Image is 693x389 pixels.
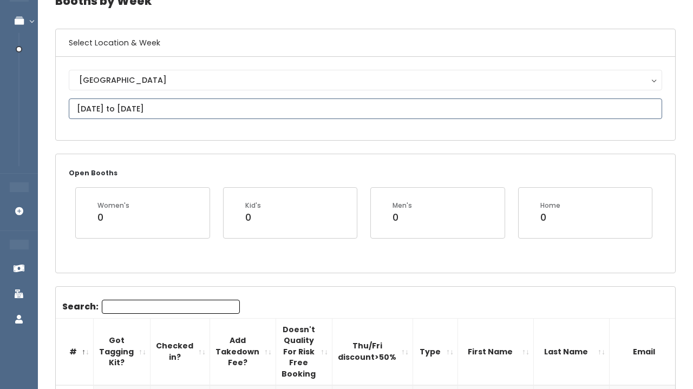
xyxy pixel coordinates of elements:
[97,201,129,210] div: Women's
[245,210,261,225] div: 0
[610,318,690,385] th: Email: activate to sort column ascending
[56,29,675,57] h6: Select Location & Week
[56,318,94,385] th: #: activate to sort column descending
[540,201,560,210] div: Home
[69,98,662,119] input: October 4 - October 10, 2025
[540,210,560,225] div: 0
[534,318,610,385] th: Last Name: activate to sort column ascending
[393,201,412,210] div: Men's
[245,201,261,210] div: Kid's
[69,168,117,177] small: Open Booths
[102,300,240,314] input: Search:
[458,318,534,385] th: First Name: activate to sort column ascending
[69,70,662,90] button: [GEOGRAPHIC_DATA]
[413,318,458,385] th: Type: activate to sort column ascending
[210,318,276,385] th: Add Takedown Fee?: activate to sort column ascending
[62,300,240,314] label: Search:
[94,318,151,385] th: Got Tagging Kit?: activate to sort column ascending
[276,318,332,385] th: Doesn't Quality For Risk Free Booking : activate to sort column ascending
[393,210,412,225] div: 0
[332,318,413,385] th: Thu/Fri discount&gt;50%: activate to sort column ascending
[151,318,210,385] th: Checked in?: activate to sort column ascending
[97,210,129,225] div: 0
[79,74,652,86] div: [GEOGRAPHIC_DATA]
